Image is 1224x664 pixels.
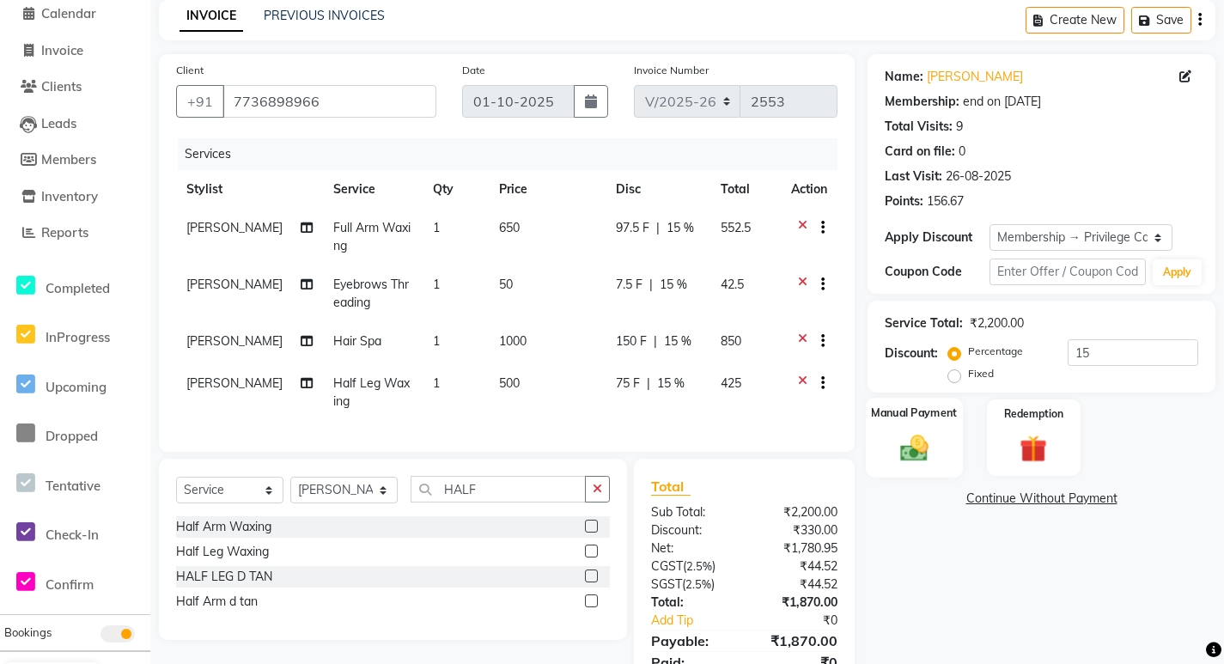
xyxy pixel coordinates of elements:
[411,476,586,503] input: Search or Scan
[264,8,385,23] a: PREVIOUS INVOICES
[721,220,751,235] span: 552.5
[176,593,258,611] div: Half Arm d tan
[186,277,283,292] span: [PERSON_NAME]
[656,219,660,237] span: |
[651,478,691,496] span: Total
[721,333,741,349] span: 850
[885,93,959,111] div: Membership:
[871,490,1212,508] a: Continue Without Payment
[638,521,745,539] div: Discount:
[176,63,204,78] label: Client
[176,543,269,561] div: Half Leg Waxing
[1153,259,1202,285] button: Apply
[685,577,711,591] span: 2.5%
[885,143,955,161] div: Card on file:
[968,344,1023,359] label: Percentage
[638,576,745,594] div: ( )
[968,366,994,381] label: Fixed
[41,42,83,58] span: Invoice
[499,375,520,391] span: 500
[638,557,745,576] div: ( )
[634,63,709,78] label: Invoice Number
[46,280,110,296] span: Completed
[46,527,99,543] span: Check-In
[885,118,953,136] div: Total Visits:
[41,188,98,204] span: Inventory
[1026,7,1124,34] button: Create New
[176,85,224,118] button: +91
[638,594,745,612] div: Total:
[4,114,146,134] a: Leads
[41,151,96,168] span: Members
[638,503,745,521] div: Sub Total:
[651,558,683,574] span: CGST
[180,1,243,32] a: INVOICE
[710,170,781,209] th: Total
[46,576,94,593] span: Confirm
[4,4,146,24] a: Calendar
[744,630,850,651] div: ₹1,870.00
[638,630,745,651] div: Payable:
[186,220,283,235] span: [PERSON_NAME]
[433,277,440,292] span: 1
[46,428,98,444] span: Dropped
[423,170,489,209] th: Qty
[499,277,513,292] span: 50
[433,220,440,235] span: 1
[885,314,963,332] div: Service Total:
[186,375,283,391] span: [PERSON_NAME]
[41,224,88,241] span: Reports
[46,329,110,345] span: InProgress
[178,138,850,170] div: Services
[963,93,1041,111] div: end on [DATE]
[176,568,272,586] div: HALF LEG D TAN
[41,115,76,131] span: Leads
[744,539,850,557] div: ₹1,780.95
[606,170,710,209] th: Disc
[1011,432,1056,466] img: _gift.svg
[664,332,691,350] span: 15 %
[744,557,850,576] div: ₹44.52
[649,276,653,294] span: |
[686,559,712,573] span: 2.5%
[333,277,409,310] span: Eyebrows Threading
[885,168,942,186] div: Last Visit:
[927,192,964,210] div: 156.67
[4,223,146,243] a: Reports
[41,5,96,21] span: Calendar
[657,375,685,393] span: 15 %
[638,539,745,557] div: Net:
[4,187,146,207] a: Inventory
[4,77,146,97] a: Clients
[499,220,520,235] span: 650
[638,612,762,630] a: Add Tip
[721,375,741,391] span: 425
[433,333,440,349] span: 1
[744,594,850,612] div: ₹1,870.00
[4,150,146,170] a: Members
[41,78,82,94] span: Clients
[462,63,485,78] label: Date
[762,612,850,630] div: ₹0
[946,168,1011,186] div: 26-08-2025
[654,332,657,350] span: |
[616,375,640,393] span: 75 F
[616,276,642,294] span: 7.5 F
[970,314,1024,332] div: ₹2,200.00
[222,85,436,118] input: Search by Name/Mobile/Email/Code
[667,219,694,237] span: 15 %
[959,143,965,161] div: 0
[885,68,923,86] div: Name:
[4,41,146,61] a: Invoice
[744,503,850,521] div: ₹2,200.00
[744,521,850,539] div: ₹330.00
[4,625,52,639] span: Bookings
[323,170,423,209] th: Service
[651,576,682,592] span: SGST
[176,518,271,536] div: Half Arm Waxing
[333,375,410,409] span: Half Leg Waxing
[892,431,938,464] img: _cash.svg
[433,375,440,391] span: 1
[660,276,687,294] span: 15 %
[333,333,381,349] span: Hair Spa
